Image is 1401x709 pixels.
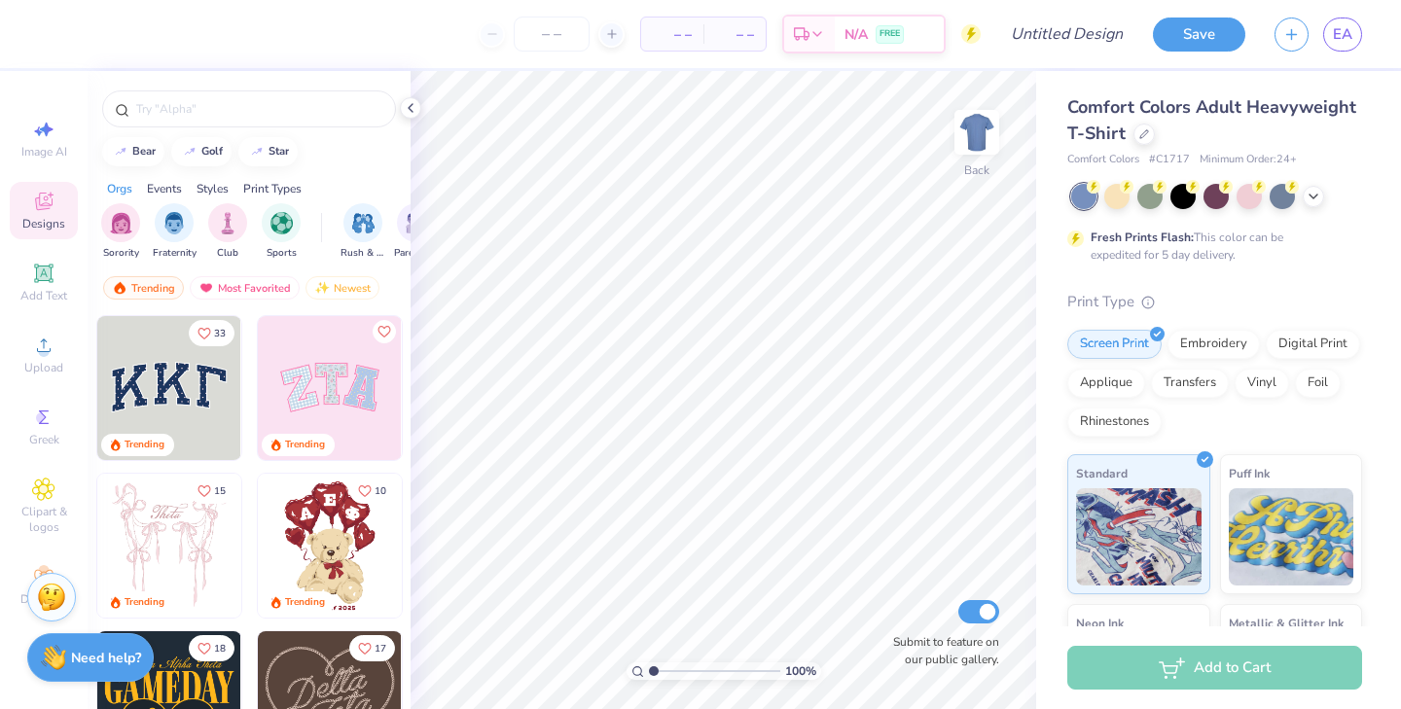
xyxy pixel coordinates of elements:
button: Like [373,320,396,343]
strong: Fresh Prints Flash: [1091,230,1194,245]
img: Newest.gif [314,281,330,295]
span: 10 [375,486,386,496]
div: Vinyl [1235,369,1289,398]
span: 33 [214,329,226,338]
div: filter for Club [208,203,247,261]
div: Events [147,180,182,197]
div: Digital Print [1266,330,1360,359]
button: star [238,137,298,166]
img: most_fav.gif [198,281,214,295]
button: Save [1153,18,1245,52]
span: Sports [267,246,297,261]
img: trending.gif [112,281,127,295]
span: Decorate [20,591,67,607]
div: Trending [285,595,325,610]
input: Try "Alpha" [134,99,383,119]
span: Standard [1076,463,1128,483]
div: filter for Rush & Bid [341,203,385,261]
div: Styles [197,180,229,197]
span: EA [1333,23,1352,46]
span: – – [653,24,692,45]
div: star [269,146,289,157]
button: Like [349,478,395,504]
img: 587403a7-0594-4a7f-b2bd-0ca67a3ff8dd [258,474,402,618]
img: Puff Ink [1229,488,1354,585]
span: # C1717 [1149,152,1190,168]
button: filter button [153,203,197,261]
img: trend_line.gif [249,146,265,158]
span: Designs [22,216,65,231]
div: Trending [285,438,325,452]
div: Newest [305,276,379,300]
div: Applique [1067,369,1145,398]
span: Fraternity [153,246,197,261]
button: golf [171,137,232,166]
div: Screen Print [1067,330,1162,359]
span: Sorority [103,246,139,261]
button: filter button [394,203,439,261]
span: 15 [214,486,226,496]
strong: Need help? [71,649,141,667]
img: d12a98c7-f0f7-4345-bf3a-b9f1b718b86e [240,474,384,618]
img: 3b9aba4f-e317-4aa7-a679-c95a879539bd [97,316,241,460]
label: Submit to feature on our public gallery. [882,633,999,668]
div: filter for Parent's Weekend [394,203,439,261]
span: – – [715,24,754,45]
span: N/A [844,24,868,45]
img: Back [957,113,996,152]
span: Club [217,246,238,261]
img: Parent's Weekend Image [406,212,428,234]
img: 5ee11766-d822-42f5-ad4e-763472bf8dcf [401,316,545,460]
span: Parent's Weekend [394,246,439,261]
img: trend_line.gif [113,146,128,158]
div: filter for Fraternity [153,203,197,261]
div: Print Type [1067,291,1362,313]
button: Like [189,478,234,504]
button: Like [189,320,234,346]
div: Transfers [1151,369,1229,398]
span: Comfort Colors [1067,152,1139,168]
div: Back [964,161,989,179]
div: bear [132,146,156,157]
div: Print Types [243,180,302,197]
img: Fraternity Image [163,212,185,234]
span: Puff Ink [1229,463,1270,483]
div: Trending [103,276,184,300]
div: Trending [125,595,164,610]
button: bear [102,137,164,166]
span: Greek [29,432,59,447]
span: Upload [24,360,63,375]
div: golf [201,146,223,157]
div: This color can be expedited for 5 day delivery. [1091,229,1330,264]
span: Rush & Bid [341,246,385,261]
img: Standard [1076,488,1202,585]
button: filter button [262,203,301,261]
a: EA [1323,18,1362,52]
span: Add Text [20,288,67,303]
img: Club Image [217,212,238,234]
img: e74243e0-e378-47aa-a400-bc6bcb25063a [401,474,545,618]
button: Like [349,635,395,661]
img: edfb13fc-0e43-44eb-bea2-bf7fc0dd67f9 [240,316,384,460]
span: Minimum Order: 24 + [1200,152,1297,168]
input: – – [514,17,590,52]
img: 9980f5e8-e6a1-4b4a-8839-2b0e9349023c [258,316,402,460]
div: Orgs [107,180,132,197]
span: 18 [214,644,226,654]
img: Sorority Image [110,212,132,234]
span: Metallic & Glitter Ink [1229,613,1344,633]
div: Most Favorited [190,276,300,300]
img: 83dda5b0-2158-48ca-832c-f6b4ef4c4536 [97,474,241,618]
img: trend_line.gif [182,146,198,158]
button: filter button [208,203,247,261]
div: Foil [1295,369,1341,398]
input: Untitled Design [995,15,1138,53]
button: Like [189,635,234,661]
div: filter for Sports [262,203,301,261]
img: Sports Image [270,212,293,234]
span: Clipart & logos [10,504,78,535]
div: Rhinestones [1067,408,1162,437]
span: Neon Ink [1076,613,1124,633]
span: Comfort Colors Adult Heavyweight T-Shirt [1067,95,1356,145]
span: 17 [375,644,386,654]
